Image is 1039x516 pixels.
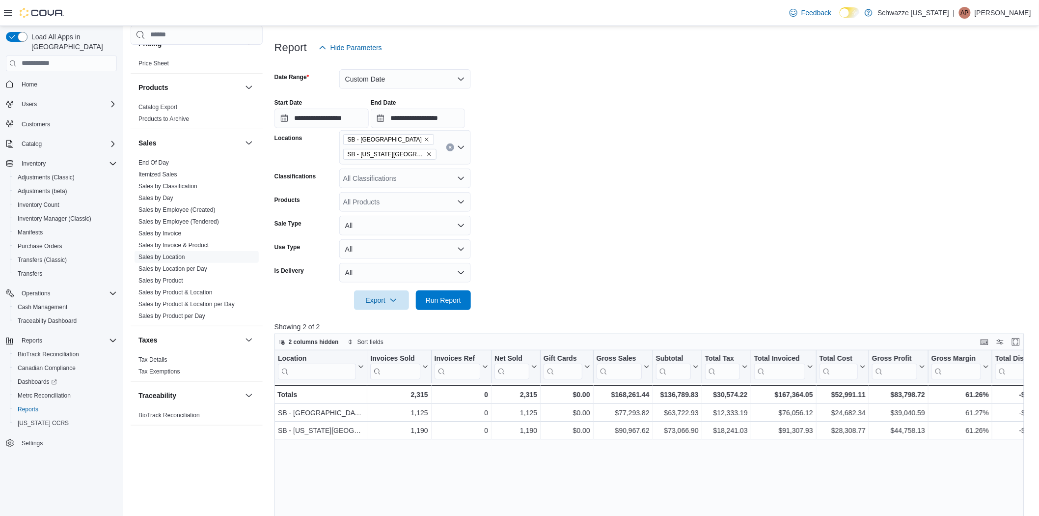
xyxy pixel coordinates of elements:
button: Traceability [243,389,255,401]
p: Schwazze [US_STATE] [877,7,949,19]
div: Traceability [131,409,263,425]
div: $44,758.13 [872,425,925,436]
div: 1,190 [494,425,537,436]
span: Transfers (Classic) [18,256,67,264]
label: End Date [371,99,396,107]
span: Sales by Employee (Tendered) [138,217,219,225]
span: Home [22,81,37,88]
a: Sales by Location per Day [138,265,207,272]
div: Gross Sales [596,354,641,363]
p: | [953,7,955,19]
label: Products [274,196,300,204]
div: Invoices Ref [434,354,480,379]
span: Traceabilty Dashboard [14,315,117,327]
span: Adjustments (Classic) [18,173,75,181]
div: Gross Profit [872,354,917,379]
div: Total Cost [820,354,858,363]
button: Reports [18,335,46,346]
button: Clear input [446,143,454,151]
div: Gross Profit [872,354,917,363]
a: Sales by Invoice & Product [138,241,209,248]
label: Use Type [274,243,300,251]
span: Tax Details [138,355,167,363]
a: Sales by Employee (Created) [138,206,216,213]
div: $0.00 [544,425,590,436]
a: Sales by Location [138,253,185,260]
a: Metrc Reconciliation [14,390,75,401]
span: Users [22,100,37,108]
div: $90,967.62 [597,425,650,436]
a: Feedback [786,3,835,23]
h3: Sales [138,138,157,147]
a: Products to Archive [138,115,189,122]
a: Sales by Product & Location per Day [138,300,235,307]
div: Net Sold [494,354,529,379]
div: Total Cost [820,354,858,379]
span: SB - Belmar [343,134,434,145]
button: Inventory [2,157,121,171]
label: Locations [274,134,302,142]
span: Customers [18,118,117,130]
button: Transfers [10,267,121,281]
button: Total Invoiced [754,354,813,379]
button: All [339,239,471,259]
a: Inventory Count [14,199,63,211]
button: All [339,216,471,235]
button: Reports [2,334,121,347]
a: Manifests [14,227,47,238]
div: $28,308.77 [820,425,866,436]
div: Subtotal [656,354,690,379]
span: End Of Day [138,158,169,166]
div: Total Invoiced [754,354,805,363]
a: Sales by Product & Location [138,288,213,295]
span: Sales by Product & Location per Day [138,300,235,308]
div: $76,056.12 [754,407,813,419]
span: Washington CCRS [14,417,117,429]
span: Traceabilty Dashboard [18,317,77,325]
a: Traceabilty Dashboard [14,315,81,327]
span: Customers [22,120,50,128]
button: Gift Cards [544,354,590,379]
h3: Report [274,42,307,54]
div: Invoices Sold [370,354,420,363]
span: Dashboards [18,378,57,386]
div: Net Sold [494,354,529,363]
span: Sales by Location [138,253,185,260]
button: Gross Margin [931,354,989,379]
button: Catalog [2,137,121,151]
h3: Taxes [138,335,158,344]
div: 0 [434,407,488,419]
div: Location [278,354,356,379]
button: Remove SB - Colorado Springs from selection in this group [426,151,432,157]
button: Settings [2,436,121,450]
img: Cova [20,8,64,18]
div: Sales [131,156,263,325]
a: Itemized Sales [138,171,177,177]
p: Showing 2 of 2 [274,322,1032,332]
a: Sales by Employee (Tendered) [138,218,219,225]
a: Reports [14,403,42,415]
span: Price Sheet [138,59,169,67]
button: Subtotal [656,354,698,379]
button: Traceability [138,390,241,400]
button: Total Tax [705,354,747,379]
button: Manifests [10,226,121,239]
div: Taxes [131,353,263,381]
a: Dashboards [10,375,121,389]
span: Metrc Reconciliation [18,392,71,400]
span: Operations [18,287,117,299]
a: Sales by Day [138,194,173,201]
div: 1,125 [370,407,428,419]
a: Dashboards [14,376,61,388]
span: Sort fields [357,338,383,346]
a: Purchase Orders [14,240,66,252]
div: Total Invoiced [754,354,805,379]
a: Sales by Product [138,277,183,284]
button: Operations [18,287,55,299]
button: Metrc Reconciliation [10,389,121,402]
button: Open list of options [457,174,465,182]
span: SB - [GEOGRAPHIC_DATA] [348,135,422,144]
span: [US_STATE] CCRS [18,419,69,427]
a: Adjustments (Classic) [14,172,79,183]
span: Catalog [18,138,117,150]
